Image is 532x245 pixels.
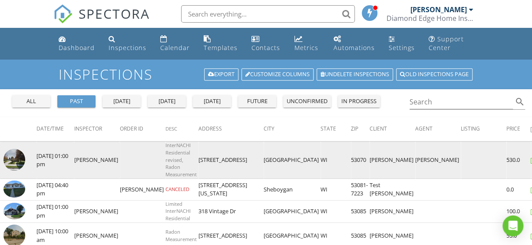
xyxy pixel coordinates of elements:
[3,149,25,171] img: streetview
[181,5,355,23] input: Search everything...
[506,142,531,179] td: 530.0
[506,125,520,132] span: Price
[74,200,120,222] td: [PERSON_NAME]
[36,142,74,179] td: [DATE] 01:00 pm
[515,97,525,107] i: search
[396,68,473,81] a: Old inspections page
[157,31,193,56] a: Calendar
[241,97,273,106] div: future
[410,95,513,109] input: Search
[370,125,387,132] span: Client
[251,44,280,52] div: Contacts
[57,95,96,107] button: past
[165,228,197,242] span: Radon Measurement
[109,44,146,52] div: Inspections
[105,31,150,56] a: Inspections
[238,95,276,107] button: future
[59,67,473,82] h1: Inspections
[506,200,531,222] td: 100.0
[165,186,189,192] span: CANCELED
[291,31,323,56] a: Metrics
[198,200,264,222] td: 318 Vintage Dr
[321,117,351,141] th: State: Not sorted.
[120,179,165,201] td: [PERSON_NAME]
[196,97,228,106] div: [DATE]
[264,179,321,201] td: Sheboygan
[461,125,480,132] span: Listing
[264,200,321,222] td: [GEOGRAPHIC_DATA]
[102,95,141,107] button: [DATE]
[55,31,98,56] a: Dashboard
[193,95,231,107] button: [DATE]
[321,142,351,179] td: WI
[410,5,467,14] div: [PERSON_NAME]
[341,97,377,106] div: in progress
[334,44,375,52] div: Automations
[248,31,284,56] a: Contacts
[321,125,336,132] span: State
[241,68,314,81] a: Customize Columns
[16,97,47,106] div: all
[321,179,351,201] td: WI
[370,179,415,201] td: Test [PERSON_NAME]
[351,117,370,141] th: Zip: Not sorted.
[204,44,238,52] div: Templates
[53,4,73,23] img: The Best Home Inspection Software - Spectora
[287,97,327,106] div: unconfirmed
[106,97,137,106] div: [DATE]
[264,142,321,179] td: [GEOGRAPHIC_DATA]
[370,200,415,222] td: [PERSON_NAME]
[151,97,182,106] div: [DATE]
[351,179,370,201] td: 53081-7223
[53,12,150,30] a: SPECTORA
[198,142,264,179] td: [STREET_ADDRESS]
[200,31,241,56] a: Templates
[12,95,50,107] button: all
[3,181,25,198] img: 9369797%2Fcover_photos%2FEbXKRn6Cf2nNE3Wvxz5K%2Fsmall.jpg
[351,142,370,179] td: 53070
[36,125,64,132] span: Date/Time
[198,117,264,141] th: Address: Not sorted.
[370,142,415,179] td: [PERSON_NAME]
[506,117,531,141] th: Price: Not sorted.
[425,31,477,56] a: Support Center
[198,125,222,132] span: Address
[61,97,92,106] div: past
[79,4,150,23] span: SPECTORA
[120,125,143,132] span: Order ID
[415,142,461,179] td: [PERSON_NAME]
[74,125,102,132] span: Inspector
[148,95,186,107] button: [DATE]
[370,117,415,141] th: Client: Not sorted.
[165,142,197,178] span: InterNACHI Residential revised, Radon Measurement
[415,117,461,141] th: Agent: Not sorted.
[461,117,506,141] th: Listing: Not sorted.
[502,215,523,236] div: Open Intercom Messenger
[415,125,433,132] span: Agent
[429,35,464,52] div: Support Center
[3,203,25,219] img: 8994715%2Fcover_photos%2FOD7KJc1zdLFxXdmbIXgR%2Fsmall.jpeg
[160,44,190,52] div: Calendar
[36,179,74,201] td: [DATE] 04:40 pm
[264,117,321,141] th: City: Not sorted.
[36,117,74,141] th: Date/Time: Not sorted.
[165,201,191,222] span: Limited InterNACHI Residential
[387,14,473,23] div: Diamond Edge Home Inspections, LLC
[330,31,378,56] a: Automations (Basic)
[204,68,238,81] a: Export
[74,142,120,179] td: [PERSON_NAME]
[198,179,264,201] td: [STREET_ADDRESS][US_STATE]
[294,44,318,52] div: Metrics
[389,44,415,52] div: Settings
[351,200,370,222] td: 53085
[165,117,198,141] th: Desc: Not sorted.
[338,95,380,107] button: in progress
[283,95,331,107] button: unconfirmed
[165,125,177,132] span: Desc
[36,200,74,222] td: [DATE] 01:00 pm
[264,125,274,132] span: City
[351,125,358,132] span: Zip
[321,200,351,222] td: WI
[317,68,393,81] a: Undelete inspections
[59,44,95,52] div: Dashboard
